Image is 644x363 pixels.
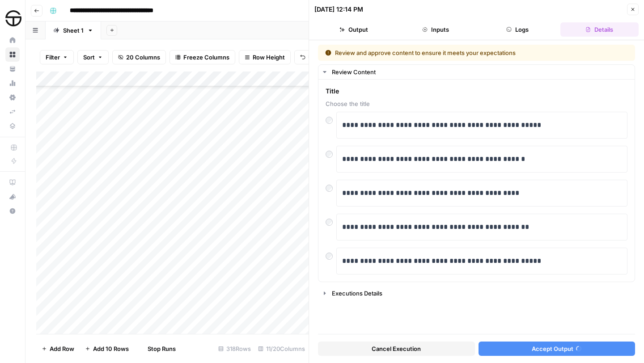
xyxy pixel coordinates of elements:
span: Freeze Columns [183,53,229,62]
img: SimpleTire Logo [5,10,21,26]
button: Logs [479,22,557,37]
span: Add Row [50,344,74,353]
button: Review Content [318,65,635,79]
a: Your Data [5,62,20,76]
span: Choose the title [326,99,627,108]
button: What's new? [5,190,20,204]
button: Accept Output [479,342,636,356]
button: Add 10 Rows [80,342,134,356]
button: Workspace: SimpleTire [5,7,20,30]
button: Freeze Columns [169,50,235,64]
div: Review Content [318,80,635,282]
span: Title [326,87,627,96]
button: Details [560,22,639,37]
a: Settings [5,90,20,105]
div: Review and approve content to ensure it meets your expectations [325,48,572,57]
a: Home [5,33,20,47]
button: Sort [77,50,109,64]
button: Undo [294,50,329,64]
button: Row Height [239,50,291,64]
div: What's new? [6,190,19,203]
a: Usage [5,76,20,90]
span: Sort [83,53,95,62]
button: Help + Support [5,204,20,218]
div: 11/20 Columns [254,342,309,356]
button: Filter [40,50,74,64]
span: Row Height [253,53,285,62]
span: Stop Runs [148,344,176,353]
div: Review Content [332,68,629,76]
button: Cancel Execution [318,342,475,356]
div: 318 Rows [215,342,254,356]
span: Filter [46,53,60,62]
span: 20 Columns [126,53,160,62]
button: 20 Columns [112,50,166,64]
button: Executions Details [318,286,635,300]
button: Add Row [36,342,80,356]
a: AirOps Academy [5,175,20,190]
button: Stop Runs [134,342,181,356]
a: Browse [5,47,20,62]
a: Data Library [5,119,20,133]
div: Sheet 1 [63,26,84,35]
button: Inputs [396,22,475,37]
span: Accept Output [532,344,573,353]
span: Cancel Execution [372,344,421,353]
span: Add 10 Rows [93,344,129,353]
a: Syncs [5,105,20,119]
div: Executions Details [332,289,629,298]
button: Output [314,22,393,37]
a: Sheet 1 [46,21,101,39]
div: [DATE] 12:14 PM [314,5,363,14]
